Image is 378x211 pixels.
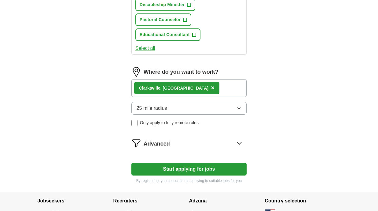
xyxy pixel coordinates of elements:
[135,13,192,26] button: Pastoral Counselor
[131,67,141,77] img: location.png
[265,192,341,209] h4: Country selection
[131,120,138,126] input: Only apply to fully remote roles
[131,163,247,176] button: Start applying for jobs
[140,2,185,8] span: Discipleship Minister
[137,105,167,112] span: 25 mile radius
[131,178,247,183] p: By registering, you consent to us applying to suitable jobs for you
[211,83,215,93] button: ×
[140,17,181,23] span: Pastoral Counselor
[139,86,158,91] strong: Clarksvill
[211,84,215,91] span: ×
[139,85,208,91] div: e, [GEOGRAPHIC_DATA]
[135,28,200,41] button: Educational Consultant
[140,120,199,126] span: Only apply to fully remote roles
[135,45,155,52] button: Select all
[140,31,190,38] span: Educational Consultant
[144,68,218,76] label: Where do you want to work?
[131,102,247,115] button: 25 mile radius
[131,138,141,148] img: filter
[144,140,170,148] span: Advanced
